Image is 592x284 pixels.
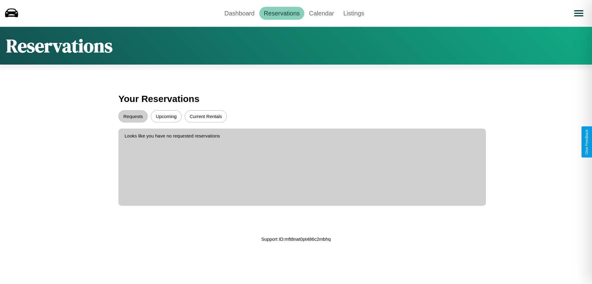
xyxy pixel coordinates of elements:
div: Give Feedback [585,129,589,155]
button: Requests [118,110,148,122]
h3: Your Reservations [118,91,474,107]
p: Support ID: mft8nat0pt486c2mbhq [261,235,331,243]
a: Reservations [259,7,305,20]
a: Dashboard [220,7,259,20]
button: Current Rentals [185,110,227,122]
a: Calendar [304,7,339,20]
a: Listings [339,7,369,20]
p: Looks like you have no requested reservations [125,132,480,140]
button: Upcoming [151,110,182,122]
button: Open menu [570,5,587,22]
h1: Reservations [6,33,113,58]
